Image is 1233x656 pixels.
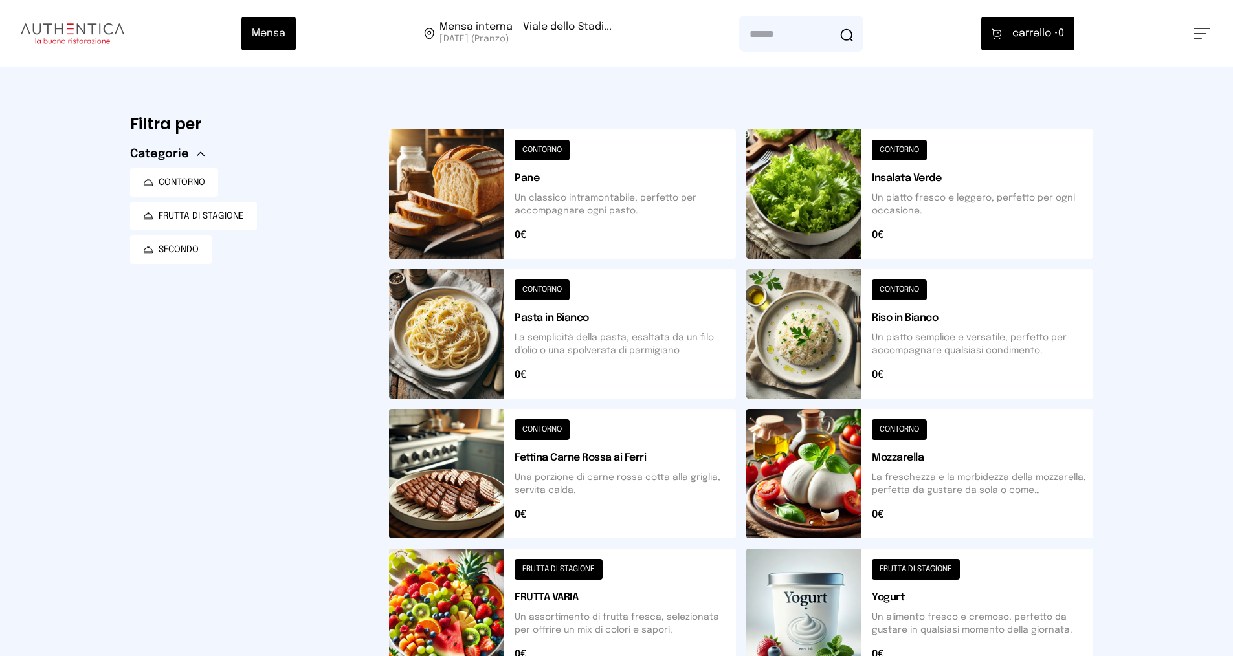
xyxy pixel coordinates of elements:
[130,168,218,197] button: CONTORNO
[159,243,199,256] span: SECONDO
[130,202,257,230] button: FRUTTA DI STAGIONE
[159,176,205,189] span: CONTORNO
[241,17,296,50] button: Mensa
[1012,26,1058,41] span: carrello •
[130,235,212,264] button: SECONDO
[981,17,1074,50] button: carrello •0
[130,114,368,135] h6: Filtra per
[21,23,124,44] img: logo.8f33a47.png
[439,22,612,45] span: Viale dello Stadio, 77, 05100 Terni TR, Italia
[159,210,244,223] span: FRUTTA DI STAGIONE
[1012,26,1064,41] span: 0
[130,145,189,163] span: Categorie
[130,145,205,163] button: Categorie
[439,32,612,45] span: [DATE] (Pranzo)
